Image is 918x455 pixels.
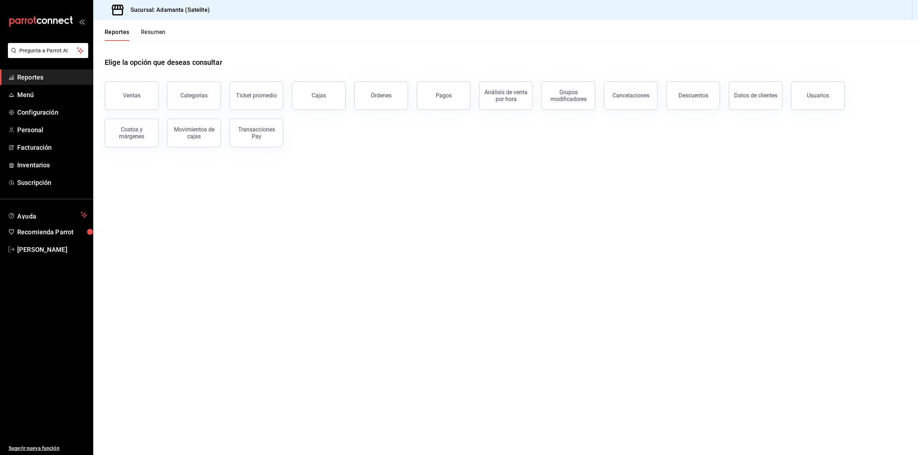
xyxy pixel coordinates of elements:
[17,107,87,117] span: Configuración
[541,81,595,110] button: Grupos modificadores
[17,227,87,237] span: Recomienda Parrot
[312,92,326,99] div: Cajas
[229,81,283,110] button: Ticket promedio
[79,19,85,24] button: open_drawer_menu
[546,89,591,102] div: Grupos modificadores
[734,92,777,99] div: Datos de clientes
[141,29,166,41] button: Resumen
[123,92,141,99] div: Ventas
[292,81,346,110] button: Cajas
[417,81,470,110] button: Pagos
[19,47,77,54] span: Pregunta a Parrot AI
[17,72,87,82] span: Reportes
[666,81,720,110] button: Descuentos
[371,92,392,99] div: Órdenes
[17,160,87,170] span: Inventarios
[17,211,78,219] span: Ayuda
[167,81,221,110] button: Categorías
[105,81,158,110] button: Ventas
[807,92,829,99] div: Usuarios
[729,81,782,110] button: Datos de clientes
[5,52,88,59] a: Pregunta a Parrot AI
[678,92,708,99] div: Descuentos
[9,445,87,452] span: Sugerir nueva función
[172,126,216,140] div: Movimientos de cajas
[17,143,87,152] span: Facturación
[17,125,87,135] span: Personal
[105,29,166,41] div: navigation tabs
[236,92,277,99] div: Ticket promedio
[612,92,649,99] div: Cancelaciones
[17,178,87,187] span: Suscripción
[436,92,452,99] div: Pagos
[791,81,845,110] button: Usuarios
[105,119,158,147] button: Costos y márgenes
[229,119,283,147] button: Transacciones Pay
[354,81,408,110] button: Órdenes
[125,6,210,14] h3: Sucursal: Adamanta (Satelite)
[8,43,88,58] button: Pregunta a Parrot AI
[105,29,129,41] button: Reportes
[17,90,87,100] span: Menú
[105,57,222,68] h1: Elige la opción que deseas consultar
[479,81,533,110] button: Análisis de venta por hora
[17,245,87,254] span: [PERSON_NAME]
[484,89,528,102] div: Análisis de venta por hora
[167,119,221,147] button: Movimientos de cajas
[234,126,279,140] div: Transacciones Pay
[180,92,208,99] div: Categorías
[109,126,154,140] div: Costos y márgenes
[604,81,658,110] button: Cancelaciones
